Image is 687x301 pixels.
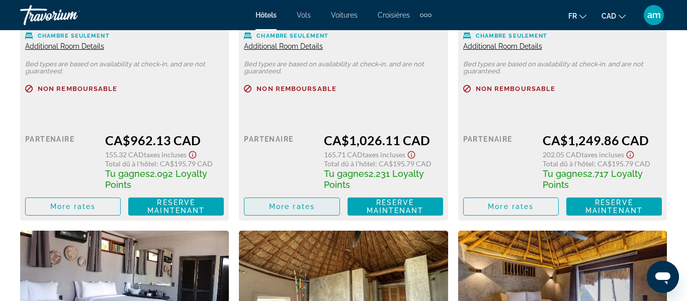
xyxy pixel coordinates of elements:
[297,11,311,19] a: Vols
[105,168,150,179] span: Tu gagnes
[476,85,556,92] span: Non remboursable
[105,168,207,190] span: 2,092 Loyalty Points
[348,197,443,216] button: Reserve maintenant
[602,9,626,23] button: Change currency
[543,168,587,179] span: Tu gagnes
[543,159,594,168] span: Total dû à l'hôtel
[585,198,643,215] span: Reserve maintenant
[647,261,679,293] iframe: Bouton de lancement de la fenêtre de messagerie
[147,198,205,215] span: Reserve maintenant
[476,33,548,39] span: Chambre seulement
[50,203,96,211] span: More rates
[25,42,104,50] span: Additional Room Details
[244,61,443,75] p: Bed types are based on availability at check-in, and are not guaranteed.
[187,148,199,159] button: Show Taxes and Fees disclaimer
[244,133,316,190] div: Partenaire
[463,197,559,216] button: More rates
[647,10,661,20] span: am
[641,5,667,26] button: User Menu
[25,133,98,190] div: Partenaire
[543,159,662,168] div: : CA$195.79 CAD
[324,168,424,190] span: 2,231 Loyalty Points
[581,150,624,159] span: Taxes incluses
[144,150,187,159] span: Taxes incluses
[331,11,358,19] a: Voitures
[602,12,616,20] span: CAD
[624,148,636,159] button: Show Taxes and Fees disclaimer
[105,150,144,159] span: 155.32 CAD
[568,9,586,23] button: Change language
[324,159,375,168] span: Total dû à l'hôtel
[105,133,224,148] div: CA$962.13 CAD
[543,168,643,190] span: 2,717 Loyalty Points
[568,12,577,20] span: fr
[255,11,277,19] a: Hôtels
[38,33,110,39] span: Chambre seulement
[256,33,328,39] span: Chambre seulement
[128,197,224,216] button: Reserve maintenant
[367,198,424,215] span: Reserve maintenant
[324,168,369,179] span: Tu gagnes
[463,133,536,190] div: Partenaire
[378,11,410,19] a: Croisières
[463,61,662,75] p: Bed types are based on availability at check-in, and are not guaranteed.
[244,42,323,50] span: Additional Room Details
[543,133,662,148] div: CA$1,249.86 CAD
[324,133,443,148] div: CA$1,026.11 CAD
[463,42,542,50] span: Additional Room Details
[25,61,224,75] p: Bed types are based on availability at check-in, and are not guaranteed.
[256,85,336,92] span: Non remboursable
[543,150,581,159] span: 202.05 CAD
[405,148,417,159] button: Show Taxes and Fees disclaimer
[105,159,224,168] div: : CA$195.79 CAD
[566,197,662,216] button: Reserve maintenant
[20,2,121,28] a: Travorium
[269,203,315,211] span: More rates
[420,7,432,23] button: Extra navigation items
[324,159,443,168] div: : CA$195.79 CAD
[324,150,363,159] span: 165.71 CAD
[105,159,156,168] span: Total dû à l'hôtel
[244,197,339,216] button: More rates
[488,203,534,211] span: More rates
[25,197,121,216] button: More rates
[38,85,118,92] span: Non remboursable
[363,150,405,159] span: Taxes incluses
